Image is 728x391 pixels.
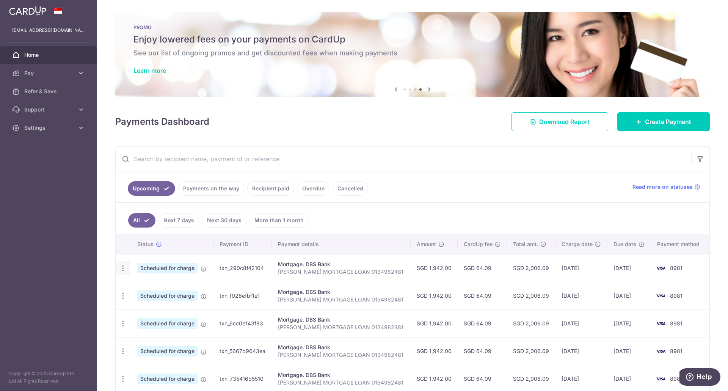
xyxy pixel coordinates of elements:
span: Scheduled for charge [137,291,198,301]
span: Total amt. [513,240,538,248]
span: Home [24,51,74,59]
p: PROMO [133,24,692,30]
img: Bank Card [653,374,668,383]
p: [EMAIL_ADDRESS][DOMAIN_NAME] [12,27,85,34]
span: Scheduled for charge [137,263,198,273]
p: [PERSON_NAME] MORTGAGE LOAN 0134982481 [278,296,405,303]
a: Download Report [511,112,608,131]
span: Settings [24,124,74,132]
a: Read more on statuses [632,183,700,191]
td: txn_5667b9043ea [213,337,272,365]
div: Mortgage. DBS Bank [278,288,405,296]
span: 8981 [670,265,682,271]
td: [DATE] [607,254,651,282]
div: Mortgage. DBS Bank [278,371,405,379]
a: All [128,213,155,228]
td: [DATE] [555,337,607,365]
th: Payment ID [213,234,272,254]
h5: Enjoy lowered fees on your payments on CardUp [133,33,692,46]
a: Next 7 days [158,213,199,228]
td: txn_6cc0e143f83 [213,309,272,337]
div: Mortgage. DBS Bank [278,316,405,323]
td: SGD 64.09 [458,254,507,282]
td: SGD 64.09 [458,337,507,365]
th: Payment method [651,234,709,254]
img: Bank Card [653,319,668,328]
h6: See our list of ongoing promos and get discounted fees when making payments [133,49,692,58]
img: Bank Card [653,347,668,356]
h4: Payments Dashboard [115,115,209,129]
iframe: Opens a widget where you can find more information [679,368,720,387]
td: [DATE] [555,309,607,337]
a: More than 1 month [249,213,309,228]
td: SGD 2,006.09 [507,337,555,365]
a: Cancelled [333,181,368,196]
a: Overdue [297,181,329,196]
td: SGD 2,006.09 [507,282,555,309]
span: Scheduled for charge [137,374,198,384]
input: Search by recipient name, payment id or reference [116,147,691,171]
img: CardUp [9,6,46,15]
a: Learn more [133,67,166,74]
span: Create Payment [645,117,691,126]
span: Support [24,106,74,113]
p: [PERSON_NAME] MORTGAGE LOAN 0134982481 [278,351,405,359]
td: SGD 1,942.00 [411,254,458,282]
img: Latest Promos banner [115,12,710,97]
td: SGD 64.09 [458,309,507,337]
td: SGD 1,942.00 [411,337,458,365]
td: txn_290c8f42104 [213,254,272,282]
a: Next 30 days [202,213,246,228]
span: Amount [417,240,436,248]
td: [DATE] [555,254,607,282]
td: [DATE] [607,282,651,309]
span: Scheduled for charge [137,318,198,329]
img: Bank Card [653,264,668,273]
span: 8981 [670,375,682,382]
span: Refer & Save [24,88,74,95]
span: Status [137,240,154,248]
td: SGD 2,006.09 [507,254,555,282]
a: Recipient paid [247,181,294,196]
div: Mortgage. DBS Bank [278,344,405,351]
td: SGD 2,006.09 [507,309,555,337]
span: Pay [24,69,74,77]
td: SGD 64.09 [458,282,507,309]
span: Download Report [539,117,590,126]
img: Bank Card [653,291,668,300]
td: [DATE] [555,282,607,309]
a: Payments on the way [178,181,244,196]
td: [DATE] [607,337,651,365]
span: Read more on statuses [632,183,693,191]
span: CardUp fee [464,240,493,248]
td: SGD 1,942.00 [411,282,458,309]
span: Charge date [562,240,593,248]
th: Payment details [272,234,411,254]
p: [PERSON_NAME] MORTGAGE LOAN 0134982481 [278,268,405,276]
td: SGD 1,942.00 [411,309,458,337]
span: Scheduled for charge [137,346,198,356]
span: 8981 [670,348,682,354]
p: [PERSON_NAME] MORTGAGE LOAN 0134982481 [278,323,405,331]
span: Due date [613,240,636,248]
span: 8981 [670,292,682,299]
td: [DATE] [607,309,651,337]
span: 8981 [670,320,682,327]
a: Upcoming [128,181,175,196]
div: Mortgage. DBS Bank [278,261,405,268]
td: txn_f026efbf1e1 [213,282,272,309]
p: [PERSON_NAME] MORTGAGE LOAN 0134982481 [278,379,405,386]
a: Create Payment [617,112,710,131]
